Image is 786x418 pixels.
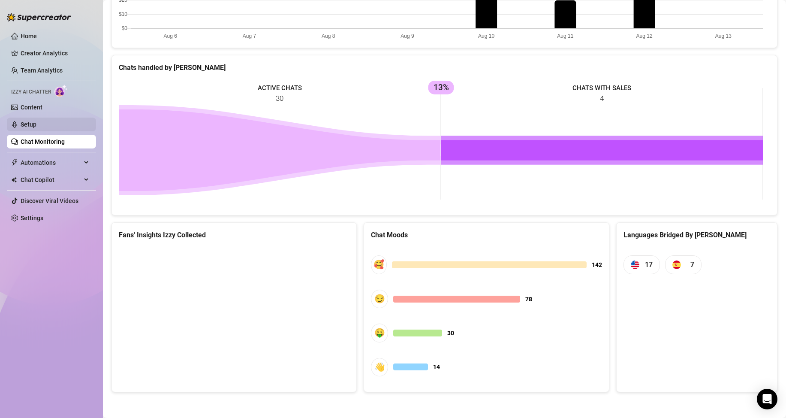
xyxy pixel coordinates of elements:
[371,290,388,308] div: 😏
[592,260,602,270] span: 142
[119,62,770,73] div: Chats handled by [PERSON_NAME]
[690,259,694,270] span: 7
[11,88,51,96] span: Izzy AI Chatter
[21,156,81,170] span: Automations
[21,197,78,204] a: Discover Viral Videos
[623,230,770,240] div: Languages Bridged By [PERSON_NAME]
[21,104,42,111] a: Content
[54,85,68,97] img: AI Chatter
[21,121,36,128] a: Setup
[119,230,349,240] div: Fans' Insights Izzy Collected
[433,362,440,372] span: 14
[21,138,65,145] a: Chat Monitoring
[645,259,653,270] span: 17
[11,159,18,166] span: thunderbolt
[672,260,681,269] img: es
[21,215,43,221] a: Settings
[371,358,388,376] div: 👋
[21,46,89,60] a: Creator Analytics
[631,260,639,269] img: us
[21,173,81,187] span: Chat Copilot
[11,177,17,183] img: Chat Copilot
[371,230,602,240] div: Chat Moods
[21,33,37,39] a: Home
[371,255,387,274] div: 🥰
[21,67,63,74] a: Team Analytics
[371,324,388,342] div: 🤑
[757,389,777,409] div: Open Intercom Messenger
[447,328,454,338] span: 30
[7,13,71,21] img: logo-BBDzfeDw.svg
[525,294,532,304] span: 78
